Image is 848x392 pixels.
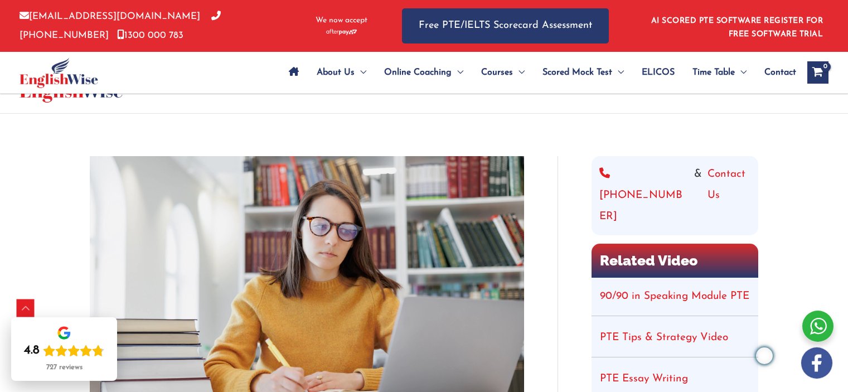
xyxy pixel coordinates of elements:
span: Menu Toggle [513,53,525,92]
a: Scored Mock TestMenu Toggle [534,53,633,92]
a: 90/90 in Speaking Module PTE [600,291,749,302]
a: PTE Tips & Strategy Video [600,332,728,343]
a: Time TableMenu Toggle [684,53,755,92]
a: [PHONE_NUMBER] [599,164,689,228]
h2: Related Video [592,244,758,278]
img: Afterpay-Logo [326,29,357,35]
span: Menu Toggle [452,53,463,92]
img: white-facebook.png [801,347,832,379]
a: PTE Essay Writing [600,374,688,384]
a: About UsMenu Toggle [308,53,375,92]
div: & [599,164,750,228]
div: 727 reviews [46,363,83,372]
a: View Shopping Cart, empty [807,61,828,84]
span: Courses [481,53,513,92]
span: Contact [764,53,796,92]
span: Menu Toggle [355,53,366,92]
div: Rating: 4.8 out of 5 [24,343,104,359]
span: ELICOS [642,53,675,92]
span: We now accept [316,15,367,26]
a: Free PTE/IELTS Scorecard Assessment [402,8,609,43]
nav: Site Navigation: Main Menu [280,53,796,92]
a: [EMAIL_ADDRESS][DOMAIN_NAME] [20,12,200,21]
img: cropped-ew-logo [20,57,98,88]
span: Scored Mock Test [542,53,612,92]
a: Contact Us [708,164,750,228]
aside: Header Widget 1 [645,8,828,44]
span: About Us [317,53,355,92]
a: 1300 000 783 [117,31,183,40]
div: 4.8 [24,343,40,359]
a: Online CoachingMenu Toggle [375,53,472,92]
a: Contact [755,53,796,92]
span: Menu Toggle [735,53,747,92]
a: AI SCORED PTE SOFTWARE REGISTER FOR FREE SOFTWARE TRIAL [651,17,823,38]
span: Online Coaching [384,53,452,92]
a: ELICOS [633,53,684,92]
span: Menu Toggle [612,53,624,92]
a: [PHONE_NUMBER] [20,12,221,40]
a: CoursesMenu Toggle [472,53,534,92]
span: Time Table [692,53,735,92]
